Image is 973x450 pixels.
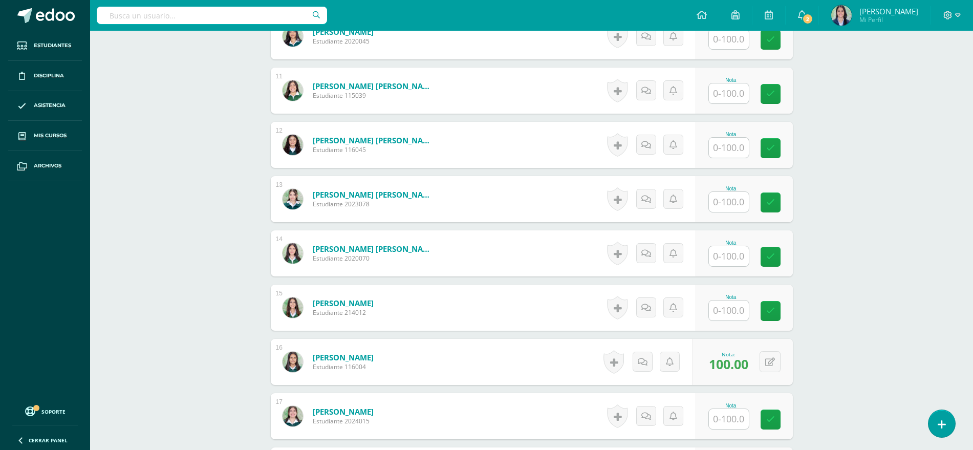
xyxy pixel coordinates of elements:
input: 0-100.0 [709,192,749,212]
a: [PERSON_NAME] [313,352,374,362]
a: Soporte [12,404,78,418]
input: 0-100.0 [709,409,749,429]
div: Nota: [709,351,748,358]
div: Nota [708,294,753,300]
img: b456a9d1afc215b35500305efdc398e5.png [283,406,303,426]
span: Estudiante 2020070 [313,254,436,263]
span: Asistencia [34,101,66,110]
a: [PERSON_NAME] [313,298,374,308]
span: [PERSON_NAME] [859,6,918,16]
a: Asistencia [8,91,82,121]
div: Nota [708,186,753,191]
span: Soporte [41,408,66,415]
img: eafd3bc758dd265966c9aae3be8b188e.png [283,352,303,372]
a: [PERSON_NAME] [313,406,374,417]
img: a478b10ea490de47a8cbd13f9fa61e53.png [283,80,303,101]
a: [PERSON_NAME] [PERSON_NAME] [313,81,436,91]
span: 100.00 [709,355,748,373]
img: 40459abb1604f01767fa3ae9c461ad83.png [283,297,303,318]
span: 2 [802,13,813,25]
a: [PERSON_NAME] [313,27,374,37]
span: Estudiante 115039 [313,91,436,100]
a: [PERSON_NAME] [PERSON_NAME] [313,189,436,200]
a: Estudiantes [8,31,82,61]
span: Estudiante 116004 [313,362,374,371]
span: Cerrar panel [29,437,68,444]
input: 0-100.0 [709,83,749,103]
span: Estudiante 116045 [313,145,436,154]
span: Mi Perfil [859,15,918,24]
div: Nota [708,132,753,137]
a: [PERSON_NAME] [PERSON_NAME] [313,244,436,254]
span: Estudiante 2023078 [313,200,436,208]
span: Estudiante 214012 [313,308,374,317]
div: Nota [708,403,753,409]
a: Archivos [8,151,82,181]
span: Mis cursos [34,132,67,140]
input: 0-100.0 [709,246,749,266]
input: 0-100.0 [709,138,749,158]
span: Estudiante 2020045 [313,37,374,46]
a: Mis cursos [8,121,82,151]
span: Estudiantes [34,41,71,50]
span: Disciplina [34,72,64,80]
img: 61ffd6c8b659c600e894befc34b5bd2f.png [283,26,303,47]
a: Disciplina [8,61,82,91]
div: Nota [708,77,753,83]
div: Nota [708,240,753,246]
img: c48659ddc59f9dd3525ae9f748d3c5e0.png [283,135,303,155]
img: 622531fd844c7e8a889fe41b9fa8069c.png [283,189,303,209]
img: 62e92574996ec88c99bdf881e5f38441.png [831,5,852,26]
span: Estudiante 2024015 [313,417,374,425]
a: [PERSON_NAME] [PERSON_NAME] [313,135,436,145]
input: 0-100.0 [709,301,749,320]
input: 0-100.0 [709,29,749,49]
span: Archivos [34,162,61,170]
img: ee0c6a826cc61cb4338c68ca2b639c54.png [283,243,303,264]
input: Busca un usuario... [97,7,327,24]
